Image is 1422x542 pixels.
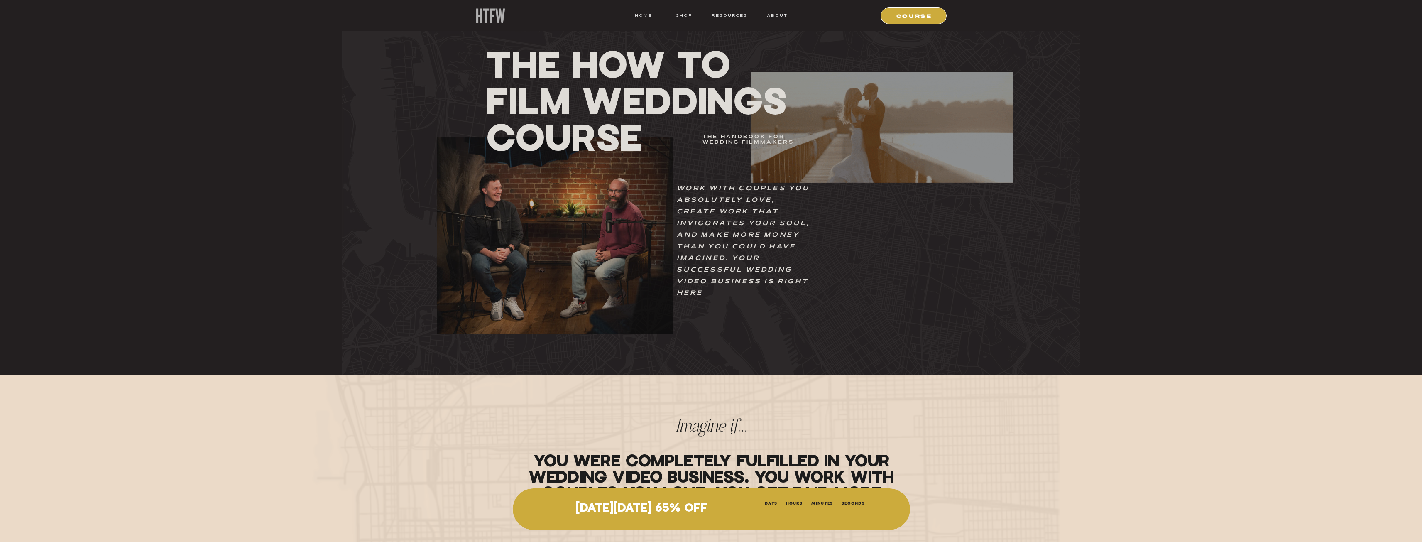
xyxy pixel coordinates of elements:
a: ABOUT [766,12,788,19]
a: HOME [635,12,652,19]
li: Minutes [811,499,833,506]
li: Seconds [841,499,864,506]
h1: THE How To Film Weddings Course [486,45,792,155]
li: Days [765,499,777,506]
a: resources [709,12,747,19]
h2: Imagine if... [477,419,946,446]
a: shop [668,12,701,19]
li: Hours [786,499,803,506]
i: Work with couples you absolutely love, create work that invigorates your soul, and make more mone... [677,186,810,296]
a: COURSE [886,12,942,19]
p: [DATE][DATE] 65% OFF [532,502,752,515]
